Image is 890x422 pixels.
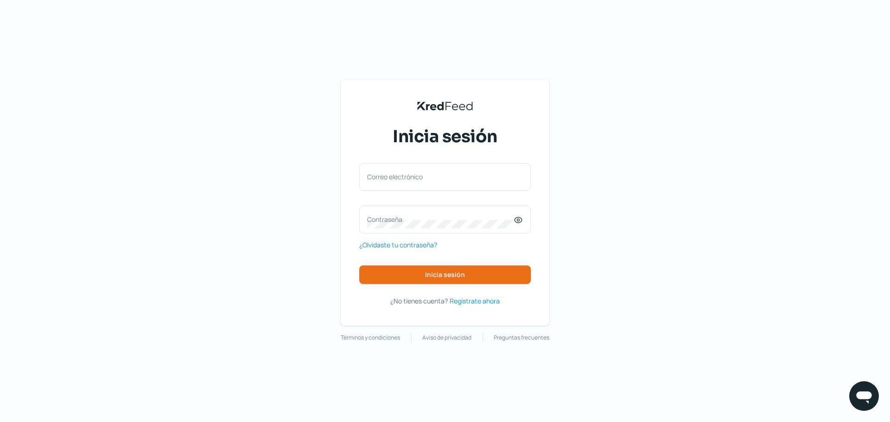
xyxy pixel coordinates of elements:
[425,271,465,278] span: Inicia sesión
[855,387,873,405] img: chatIcon
[359,239,437,251] a: ¿Olvidaste tu contraseña?
[367,215,514,224] label: Contraseña
[422,333,471,343] a: Aviso de privacidad
[367,172,514,181] label: Correo electrónico
[359,265,531,284] button: Inicia sesión
[390,296,448,305] span: ¿No tienes cuenta?
[494,333,549,343] a: Preguntas frecuentes
[393,125,497,148] span: Inicia sesión
[341,333,400,343] a: Términos y condiciones
[450,295,500,307] a: Regístrate ahora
